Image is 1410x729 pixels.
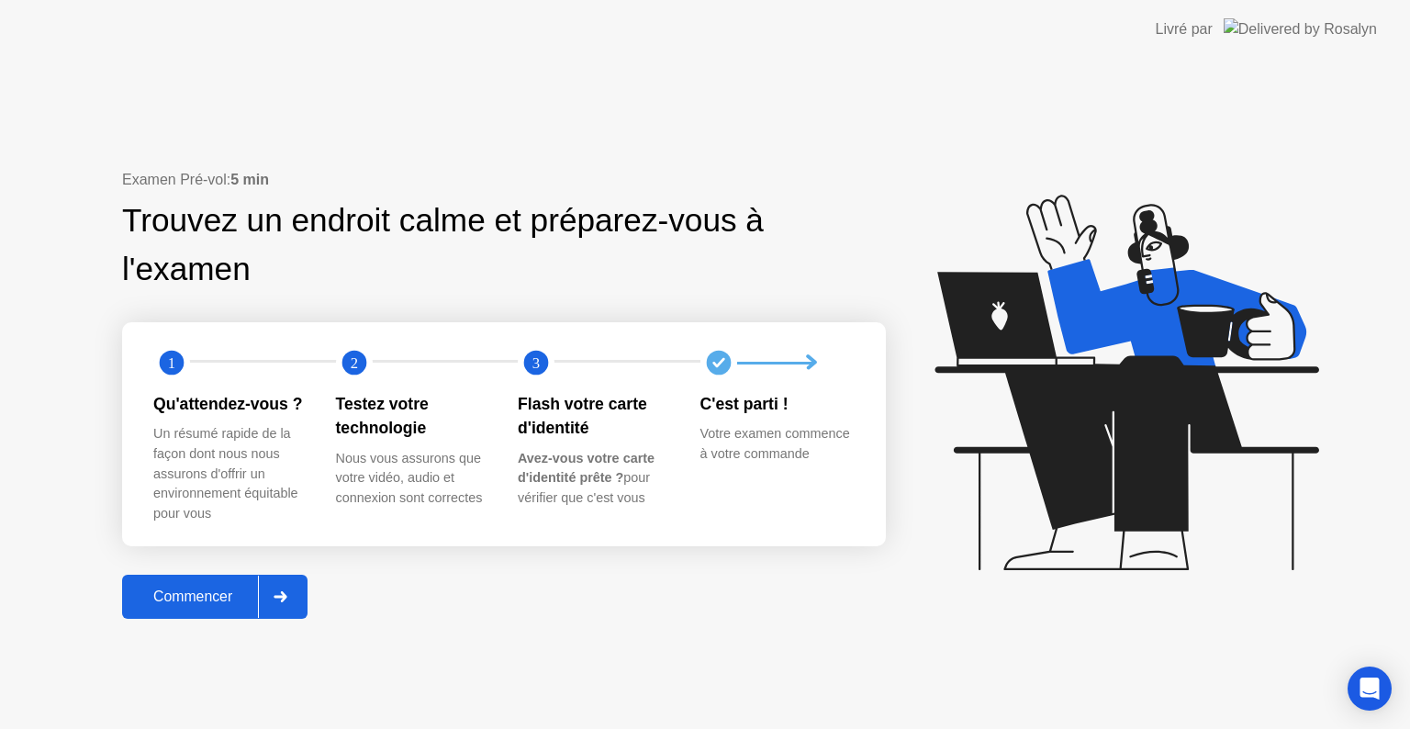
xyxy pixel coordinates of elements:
[336,392,489,441] div: Testez votre technologie
[153,392,307,416] div: Qu'attendez-vous ?
[518,392,671,441] div: Flash votre carte d'identité
[518,449,671,509] div: pour vérifier que c'est vous
[532,354,540,372] text: 3
[168,354,175,372] text: 1
[153,424,307,523] div: Un résumé rapide de la façon dont nous nous assurons d'offrir un environnement équitable pour vous
[122,169,886,191] div: Examen Pré-vol:
[1224,18,1377,39] img: Delivered by Rosalyn
[128,589,258,605] div: Commencer
[336,449,489,509] div: Nous vous assurons que votre vidéo, audio et connexion sont correctes
[518,451,655,486] b: Avez-vous votre carte d'identité prête ?
[1348,667,1392,711] div: Open Intercom Messenger
[122,196,769,294] div: Trouvez un endroit calme et préparez-vous à l'examen
[700,392,854,416] div: C'est parti !
[122,575,308,619] button: Commencer
[1156,18,1213,40] div: Livré par
[230,172,269,187] b: 5 min
[350,354,357,372] text: 2
[700,424,854,464] div: Votre examen commence à votre commande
